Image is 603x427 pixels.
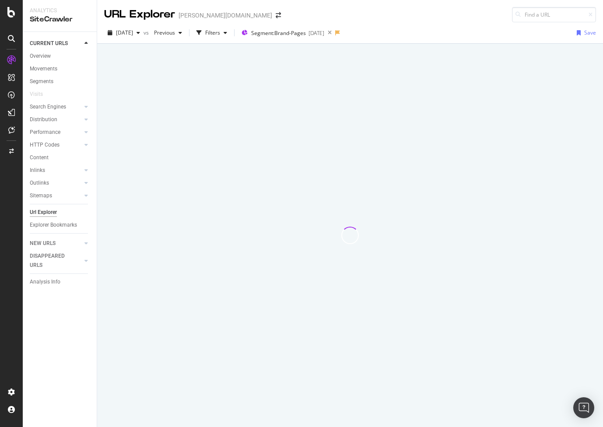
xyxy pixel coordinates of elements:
div: [PERSON_NAME][DOMAIN_NAME] [179,11,272,20]
a: Url Explorer [30,208,91,217]
a: Visits [30,90,52,99]
div: SiteCrawler [30,14,90,24]
div: Segments [30,77,53,86]
a: Overview [30,52,91,61]
div: Analytics [30,7,90,14]
div: Save [584,29,596,36]
div: Outlinks [30,178,49,188]
div: DISAPPEARED URLS [30,252,74,270]
span: vs [144,29,151,36]
div: Content [30,153,49,162]
span: Previous [151,29,175,36]
div: Performance [30,128,60,137]
div: Visits [30,90,43,99]
a: Search Engines [30,102,82,112]
div: [DATE] [309,29,324,37]
button: Save [573,26,596,40]
div: Distribution [30,115,57,124]
button: Filters [193,26,231,40]
a: Inlinks [30,166,82,175]
button: Previous [151,26,186,40]
div: Overview [30,52,51,61]
a: Analysis Info [30,277,91,287]
div: Open Intercom Messenger [573,397,594,418]
span: 2025 Aug. 4th [116,29,133,36]
div: NEW URLS [30,239,56,248]
a: Outlinks [30,178,82,188]
div: Search Engines [30,102,66,112]
a: HTTP Codes [30,140,82,150]
button: [DATE] [104,26,144,40]
a: Segments [30,77,91,86]
a: Performance [30,128,82,137]
div: Inlinks [30,166,45,175]
div: Explorer Bookmarks [30,220,77,230]
a: NEW URLS [30,239,82,248]
a: Sitemaps [30,191,82,200]
a: Distribution [30,115,82,124]
a: CURRENT URLS [30,39,82,48]
input: Find a URL [512,7,596,22]
a: Explorer Bookmarks [30,220,91,230]
button: Segment:Brand-Pages[DATE] [238,26,324,40]
div: Filters [205,29,220,36]
div: Url Explorer [30,208,57,217]
div: Movements [30,64,57,73]
div: CURRENT URLS [30,39,68,48]
div: URL Explorer [104,7,175,22]
div: Analysis Info [30,277,60,287]
a: DISAPPEARED URLS [30,252,82,270]
a: Movements [30,64,91,73]
div: HTTP Codes [30,140,60,150]
span: Segment: Brand-Pages [251,29,306,37]
a: Content [30,153,91,162]
div: Sitemaps [30,191,52,200]
div: arrow-right-arrow-left [276,12,281,18]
